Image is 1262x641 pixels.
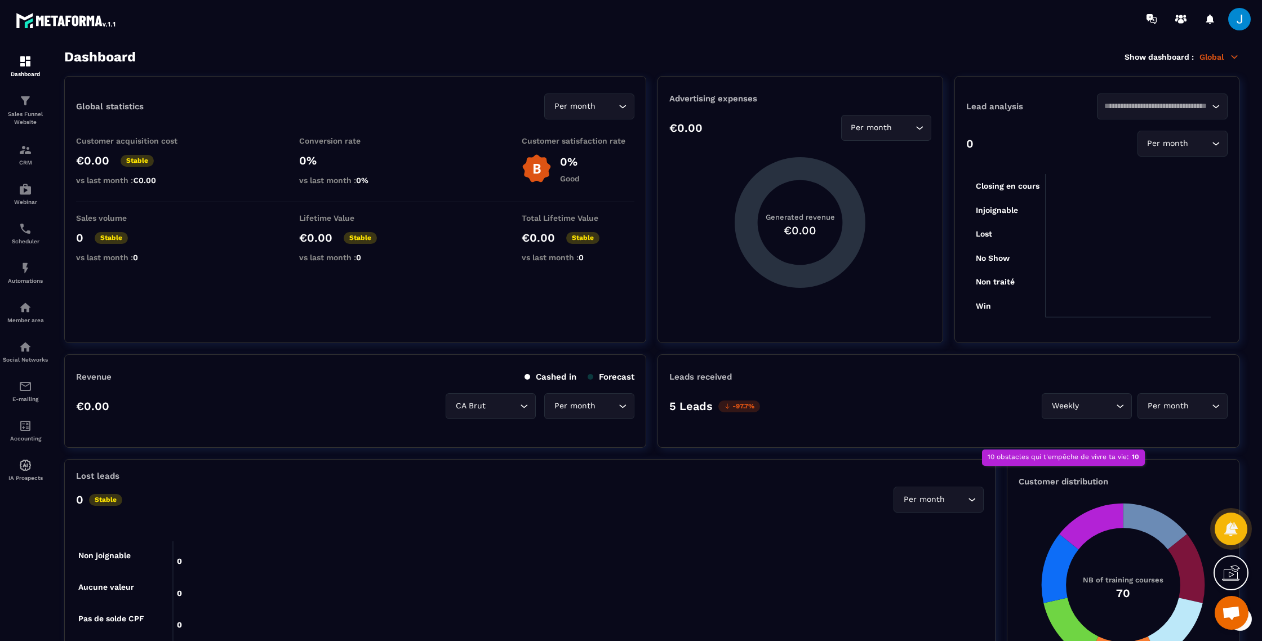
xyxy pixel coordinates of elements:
[3,199,48,205] p: Webinar
[522,231,555,244] p: €0.00
[522,136,634,145] p: Customer satisfaction rate
[895,122,913,134] input: Search for option
[76,493,83,506] p: 0
[522,213,634,222] p: Total Lifetime Value
[76,213,189,222] p: Sales volume
[76,399,109,413] p: €0.00
[975,206,1017,215] tspan: Injoignable
[133,253,138,262] span: 0
[299,213,412,222] p: Lifetime Value
[76,231,83,244] p: 0
[544,393,634,419] div: Search for option
[3,253,48,292] a: automationsautomationsAutomations
[299,231,332,244] p: €0.00
[299,176,412,185] p: vs last month :
[76,136,189,145] p: Customer acquisition cost
[3,357,48,363] p: Social Networks
[901,493,947,506] span: Per month
[3,46,48,86] a: formationformationDashboard
[579,253,584,262] span: 0
[1145,137,1191,150] span: Per month
[3,135,48,174] a: formationformationCRM
[446,393,536,419] div: Search for option
[522,253,634,262] p: vs last month :
[3,317,48,323] p: Member area
[894,487,984,513] div: Search for option
[78,614,144,623] tspan: Pas de solde CPF
[522,154,552,184] img: b-badge-o.b3b20ee6.svg
[3,110,48,126] p: Sales Funnel Website
[19,143,32,157] img: formation
[3,86,48,135] a: formationformationSales Funnel Website
[1049,400,1081,412] span: Weekly
[1097,94,1228,119] div: Search for option
[966,101,1097,112] p: Lead analysis
[544,94,634,119] div: Search for option
[552,100,598,113] span: Per month
[3,159,48,166] p: CRM
[598,100,616,113] input: Search for option
[1137,131,1228,157] div: Search for option
[1081,400,1113,412] input: Search for option
[552,400,598,412] span: Per month
[19,419,32,433] img: accountant
[344,232,377,244] p: Stable
[3,411,48,450] a: accountantaccountantAccounting
[669,372,732,382] p: Leads received
[76,154,109,167] p: €0.00
[19,261,32,275] img: automations
[669,399,713,413] p: 5 Leads
[3,435,48,442] p: Accounting
[356,176,368,185] span: 0%
[1104,100,1209,113] input: Search for option
[966,137,974,150] p: 0
[78,582,134,591] tspan: Aucune valeur
[299,253,412,262] p: vs last month :
[1125,52,1194,61] p: Show dashboard :
[299,154,412,167] p: 0%
[975,229,992,238] tspan: Lost
[3,71,48,77] p: Dashboard
[3,292,48,332] a: automationsautomationsMember area
[95,232,128,244] p: Stable
[1191,137,1209,150] input: Search for option
[975,253,1010,262] tspan: No Show
[718,400,760,412] p: -97.7%
[841,115,931,141] div: Search for option
[525,372,576,382] p: Cashed in
[76,471,119,481] p: Lost leads
[848,122,895,134] span: Per month
[76,101,144,112] p: Global statistics
[975,277,1014,286] tspan: Non traité
[588,372,634,382] p: Forecast
[89,494,122,506] p: Stable
[76,176,189,185] p: vs last month :
[1137,393,1228,419] div: Search for option
[1145,400,1191,412] span: Per month
[64,49,136,65] h3: Dashboard
[598,400,616,412] input: Search for option
[76,372,112,382] p: Revenue
[299,136,412,145] p: Conversion rate
[19,55,32,68] img: formation
[1215,596,1248,630] div: Ouvrir le chat
[16,10,117,30] img: logo
[1042,393,1132,419] div: Search for option
[19,222,32,235] img: scheduler
[975,301,990,310] tspan: Win
[19,459,32,472] img: automations
[3,278,48,284] p: Automations
[121,155,154,167] p: Stable
[78,551,131,560] tspan: Non joignable
[133,176,156,185] span: €0.00
[3,332,48,371] a: social-networksocial-networkSocial Networks
[669,94,931,104] p: Advertising expenses
[19,340,32,354] img: social-network
[19,182,32,196] img: automations
[356,253,361,262] span: 0
[3,371,48,411] a: emailemailE-mailing
[3,396,48,402] p: E-mailing
[947,493,965,506] input: Search for option
[19,94,32,108] img: formation
[3,174,48,213] a: automationsautomationsWebinar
